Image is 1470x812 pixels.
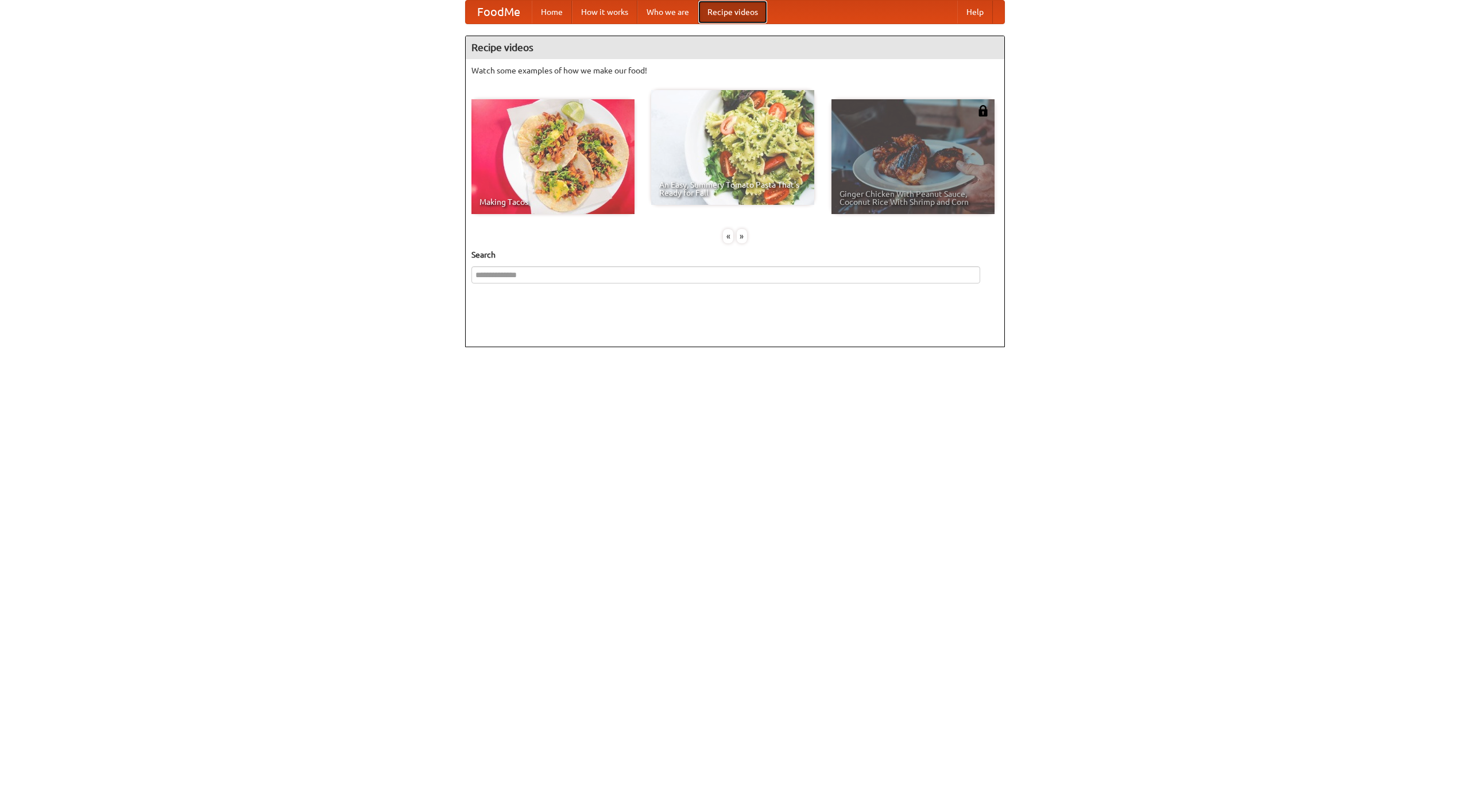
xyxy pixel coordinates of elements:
span: An Easy, Summery Tomato Pasta That's Ready for Fall [659,181,806,197]
div: « [723,229,733,243]
h5: Search [471,249,999,261]
span: Making Tacos [479,198,626,206]
a: An Easy, Summery Tomato Pasta That's Ready for Fall [651,90,814,205]
a: FoodMe [466,1,532,24]
a: Home [532,1,572,24]
a: Making Tacos [471,99,635,214]
a: Help [957,1,993,24]
a: Who we are [637,1,698,24]
a: Recipe videos [698,1,767,24]
div: » [737,229,747,243]
a: How it works [572,1,637,24]
p: Watch some examples of how we make our food! [471,65,999,76]
img: 483408.png [977,105,989,116]
h4: Recipe videos [466,36,1004,59]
